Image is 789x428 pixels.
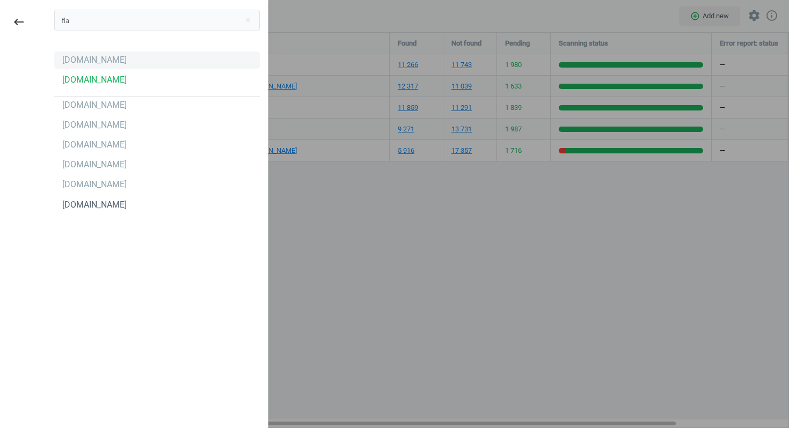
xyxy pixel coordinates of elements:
div: [DOMAIN_NAME] [62,99,127,111]
div: [DOMAIN_NAME] [62,199,127,211]
div: [DOMAIN_NAME] [62,139,127,151]
i: keyboard_backspace [12,16,25,28]
button: Close [239,16,255,25]
div: [DOMAIN_NAME] [62,179,127,190]
div: [DOMAIN_NAME] [62,54,127,66]
div: [DOMAIN_NAME] [62,159,127,171]
div: [DOMAIN_NAME] [62,119,127,131]
div: [DOMAIN_NAME] [62,74,127,86]
input: Search campaign [54,10,260,31]
button: keyboard_backspace [6,10,31,35]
